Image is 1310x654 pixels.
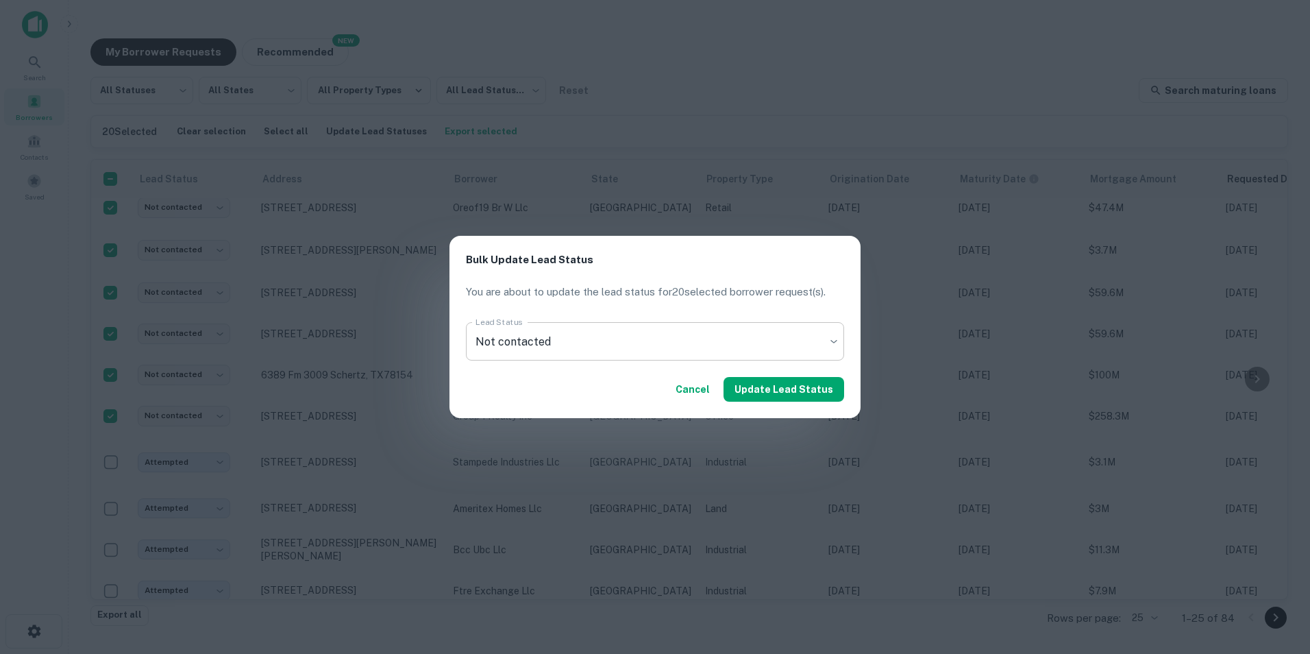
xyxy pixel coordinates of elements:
div: Not contacted [466,322,844,361]
p: You are about to update the lead status for 20 selected borrower request(s). [466,284,844,300]
button: Update Lead Status [724,377,844,402]
h2: Bulk Update Lead Status [449,236,861,284]
button: Cancel [670,377,715,402]
iframe: Chat Widget [1241,500,1310,566]
label: Lead Status [475,316,522,328]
